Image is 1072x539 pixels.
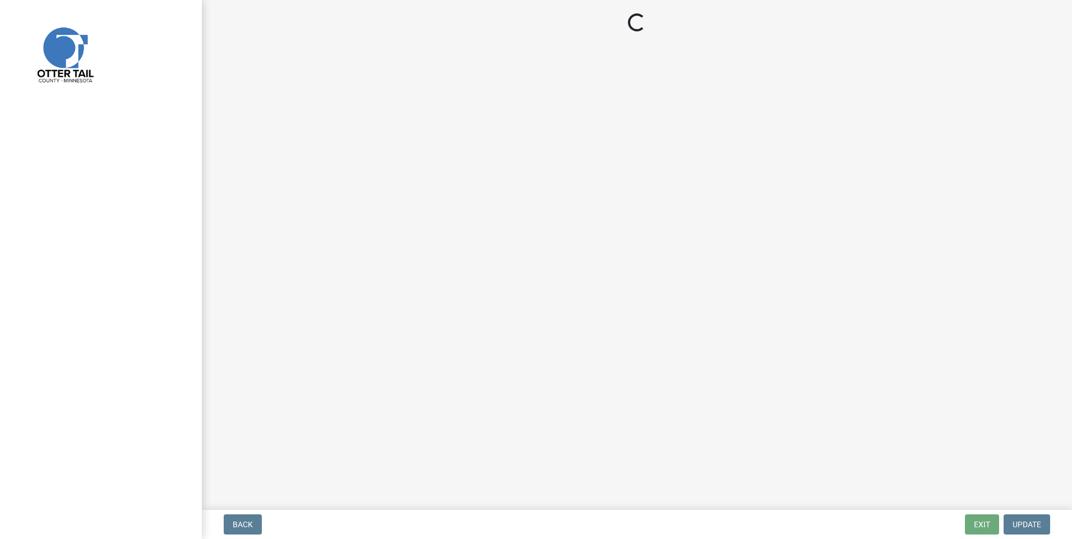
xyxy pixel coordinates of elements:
[965,514,999,535] button: Exit
[233,520,253,529] span: Back
[224,514,262,535] button: Back
[1013,520,1041,529] span: Update
[1004,514,1050,535] button: Update
[22,12,107,96] img: Otter Tail County, Minnesota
